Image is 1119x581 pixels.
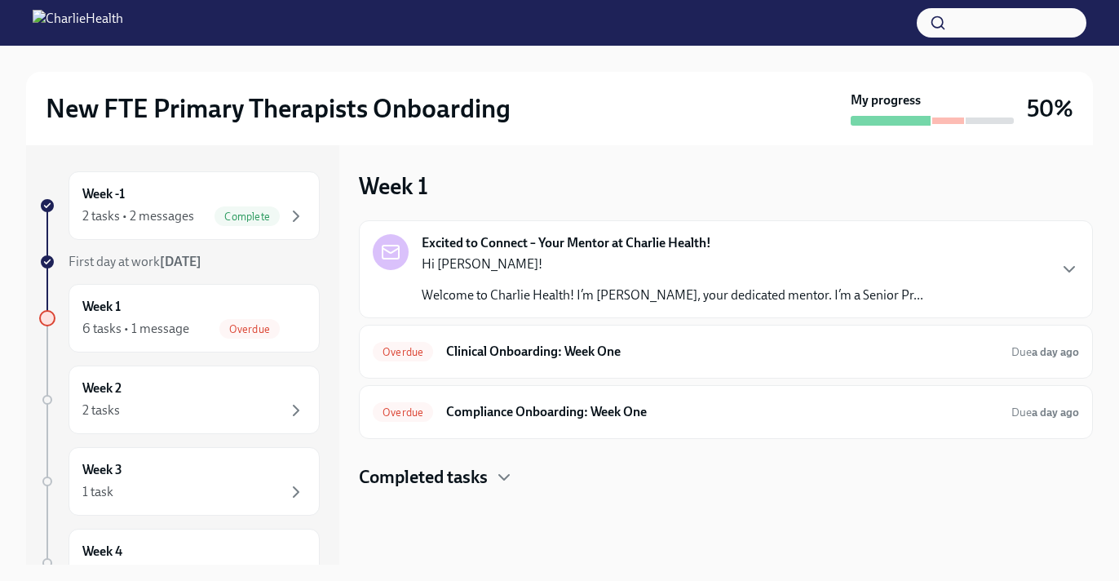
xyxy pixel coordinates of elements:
[39,447,320,516] a: Week 31 task
[422,234,711,252] strong: Excited to Connect – Your Mentor at Charlie Health!
[39,171,320,240] a: Week -12 tasks • 2 messagesComplete
[422,286,923,304] p: Welcome to Charlie Health! I’m [PERSON_NAME], your dedicated mentor. I’m a Senior Pr...
[1032,345,1079,359] strong: a day ago
[82,401,120,419] div: 2 tasks
[160,254,201,269] strong: [DATE]
[69,254,201,269] span: First day at work
[1011,345,1079,359] span: Due
[373,399,1079,425] a: OverdueCompliance Onboarding: Week OneDuea day ago
[373,406,433,419] span: Overdue
[33,10,123,36] img: CharlieHealth
[373,346,433,358] span: Overdue
[359,171,428,201] h3: Week 1
[82,320,189,338] div: 6 tasks • 1 message
[39,284,320,353] a: Week 16 tasks • 1 messageOverdue
[446,403,998,421] h6: Compliance Onboarding: Week One
[82,298,121,316] h6: Week 1
[82,483,113,501] div: 1 task
[219,323,280,335] span: Overdue
[446,343,998,361] h6: Clinical Onboarding: Week One
[46,92,511,125] h2: New FTE Primary Therapists Onboarding
[1027,94,1073,123] h3: 50%
[422,255,923,273] p: Hi [PERSON_NAME]!
[359,465,1093,490] div: Completed tasks
[215,211,280,223] span: Complete
[82,543,122,561] h6: Week 4
[851,91,921,109] strong: My progress
[1032,406,1079,419] strong: a day ago
[82,185,125,203] h6: Week -1
[82,379,122,397] h6: Week 2
[39,253,320,271] a: First day at work[DATE]
[1011,344,1079,360] span: August 24th, 2025 10:00
[1011,405,1079,420] span: August 24th, 2025 10:00
[373,339,1079,365] a: OverdueClinical Onboarding: Week OneDuea day ago
[39,366,320,434] a: Week 22 tasks
[82,461,122,479] h6: Week 3
[359,465,488,490] h4: Completed tasks
[1011,406,1079,419] span: Due
[82,207,194,225] div: 2 tasks • 2 messages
